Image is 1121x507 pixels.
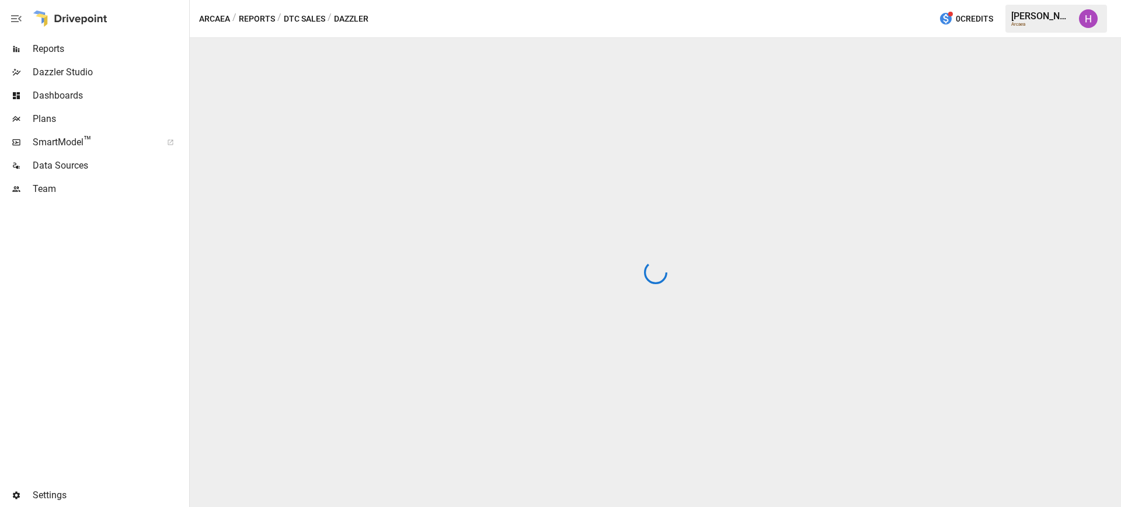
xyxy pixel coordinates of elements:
div: Arcaea [1011,22,1072,27]
span: Settings [33,488,187,502]
span: SmartModel [33,135,154,149]
span: Dashboards [33,89,187,103]
span: 0 Credits [956,12,993,26]
span: Data Sources [33,159,187,173]
button: Reports [239,12,275,26]
button: Harry Antonio [1072,2,1105,35]
div: / [277,12,281,26]
div: / [232,12,236,26]
button: Arcaea [199,12,230,26]
div: [PERSON_NAME] [1011,11,1072,22]
button: DTC Sales [284,12,325,26]
span: Plans [33,112,187,126]
span: Reports [33,42,187,56]
button: 0Credits [934,8,998,30]
img: Harry Antonio [1079,9,1098,28]
div: / [328,12,332,26]
span: ™ [83,134,92,148]
span: Dazzler Studio [33,65,187,79]
span: Team [33,182,187,196]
